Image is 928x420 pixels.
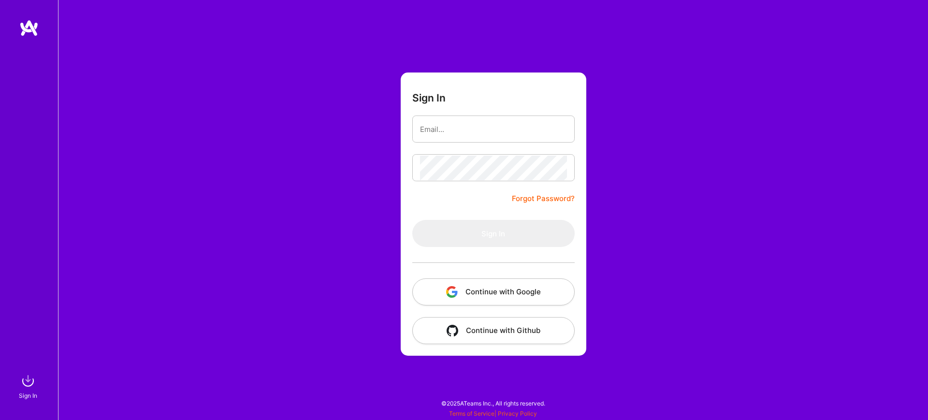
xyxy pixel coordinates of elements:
[412,92,446,104] h3: Sign In
[19,391,37,401] div: Sign In
[412,278,575,305] button: Continue with Google
[420,117,567,142] input: Email...
[58,391,928,415] div: © 2025 ATeams Inc., All rights reserved.
[18,371,38,391] img: sign in
[412,317,575,344] button: Continue with Github
[512,193,575,204] a: Forgot Password?
[449,410,537,417] span: |
[412,220,575,247] button: Sign In
[446,286,458,298] img: icon
[19,19,39,37] img: logo
[498,410,537,417] a: Privacy Policy
[449,410,494,417] a: Terms of Service
[447,325,458,336] img: icon
[20,371,38,401] a: sign inSign In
